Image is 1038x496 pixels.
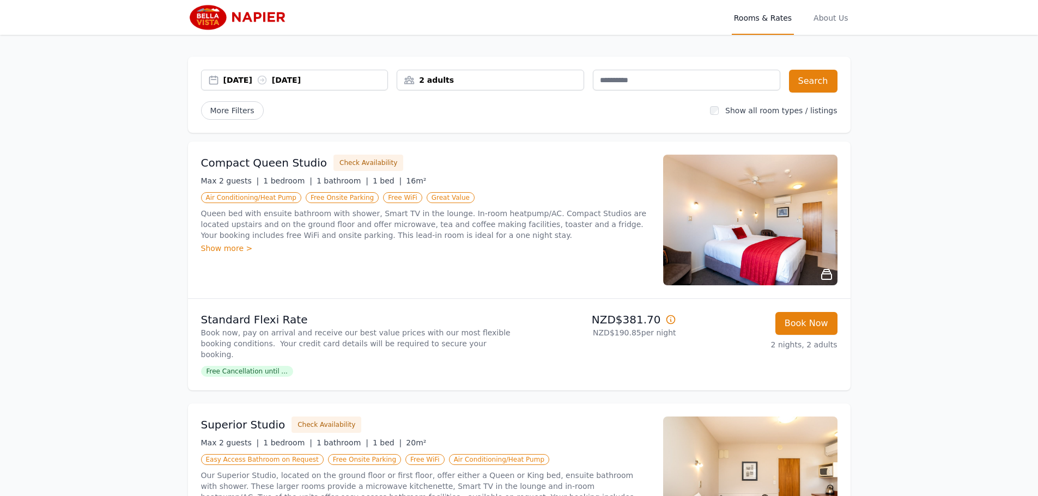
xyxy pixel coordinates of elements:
h3: Superior Studio [201,417,286,432]
span: 1 bed | [373,438,402,447]
span: Max 2 guests | [201,176,259,185]
span: 1 bedroom | [263,176,312,185]
p: NZD$190.85 per night [524,327,676,338]
span: Air Conditioning/Heat Pump [201,192,301,203]
span: 1 bathroom | [317,176,368,185]
span: Max 2 guests | [201,438,259,447]
span: Easy Access Bathroom on Request [201,454,324,465]
span: Free WiFi [405,454,445,465]
div: 2 adults [397,75,584,85]
span: 16m² [406,176,426,185]
div: Show more > [201,243,650,254]
p: Queen bed with ensuite bathroom with shower, Smart TV in the lounge. In-room heatpump/AC. Compact... [201,208,650,241]
p: Book now, pay on arrival and receive our best value prices with our most flexible booking conditi... [201,327,515,360]
span: Air Conditioning/Heat Pump [449,454,549,465]
div: [DATE] [DATE] [223,75,388,85]
img: Bella Vista Napier [188,4,293,30]
span: 1 bed | [373,176,402,185]
span: More Filters [201,101,264,120]
span: Free Onsite Parking [328,454,401,465]
span: 1 bedroom | [263,438,312,447]
p: 2 nights, 2 adults [685,339,837,350]
p: Standard Flexi Rate [201,312,515,327]
span: Free Cancellation until ... [201,366,293,377]
button: Check Availability [333,155,403,171]
button: Check Availability [292,417,361,433]
span: 1 bathroom | [317,438,368,447]
label: Show all room types / listings [725,106,837,115]
span: Great Value [427,192,475,203]
button: Search [789,70,837,93]
p: NZD$381.70 [524,312,676,327]
span: Free Onsite Parking [306,192,379,203]
span: 20m² [406,438,426,447]
h3: Compact Queen Studio [201,155,327,170]
span: Free WiFi [383,192,422,203]
button: Book Now [775,312,837,335]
